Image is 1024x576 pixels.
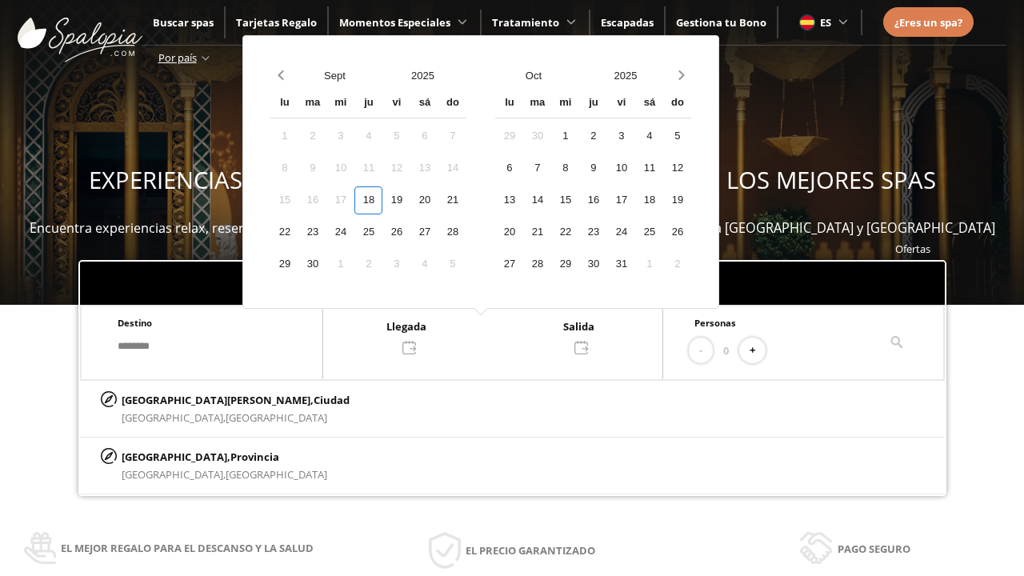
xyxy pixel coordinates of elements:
[671,62,691,90] button: Next month
[326,250,354,278] div: 1
[495,122,691,278] div: Calendar days
[438,250,466,278] div: 5
[635,250,663,278] div: 1
[314,393,350,407] span: Ciudad
[466,542,595,559] span: El precio garantizado
[326,186,354,214] div: 17
[270,122,298,150] div: 1
[89,164,936,196] span: EXPERIENCIAS WELLNESS PARA REGALAR Y DISFRUTAR EN LOS MEJORES SPAS
[487,62,579,90] button: Open months overlay
[153,15,214,30] a: Buscar spas
[663,90,691,118] div: do
[236,15,317,30] a: Tarjetas Regalo
[739,338,766,364] button: +
[298,218,326,246] div: 23
[579,250,607,278] div: 30
[118,317,152,329] span: Destino
[663,218,691,246] div: 26
[579,122,607,150] div: 2
[30,219,995,237] span: Encuentra experiencias relax, reserva bonos spas y escapadas wellness para disfrutar en más de 40...
[410,250,438,278] div: 4
[326,154,354,182] div: 10
[270,62,290,90] button: Previous month
[230,450,279,464] span: Provincia
[551,122,579,150] div: 1
[226,467,327,482] span: [GEOGRAPHIC_DATA]
[551,154,579,182] div: 8
[226,410,327,425] span: [GEOGRAPHIC_DATA]
[326,218,354,246] div: 24
[410,154,438,182] div: 13
[122,410,226,425] span: [GEOGRAPHIC_DATA],
[298,154,326,182] div: 9
[551,186,579,214] div: 15
[438,154,466,182] div: 14
[61,539,314,557] span: El mejor regalo para el descanso y la salud
[523,250,551,278] div: 28
[523,218,551,246] div: 21
[410,90,438,118] div: sá
[635,90,663,118] div: sá
[326,122,354,150] div: 3
[326,90,354,118] div: mi
[270,154,298,182] div: 8
[894,15,962,30] span: ¿Eres un spa?
[382,154,410,182] div: 12
[607,122,635,150] div: 3
[495,90,523,118] div: lu
[551,90,579,118] div: mi
[382,186,410,214] div: 19
[607,218,635,246] div: 24
[298,90,326,118] div: ma
[270,90,298,118] div: lu
[354,122,382,150] div: 4
[663,154,691,182] div: 12
[663,122,691,150] div: 5
[495,186,523,214] div: 13
[523,90,551,118] div: ma
[676,15,766,30] a: Gestiona tu Bono
[635,154,663,182] div: 11
[523,122,551,150] div: 30
[438,90,466,118] div: do
[122,448,327,466] p: [GEOGRAPHIC_DATA],
[579,154,607,182] div: 9
[438,218,466,246] div: 28
[551,250,579,278] div: 29
[410,122,438,150] div: 6
[607,186,635,214] div: 17
[298,122,326,150] div: 2
[18,2,142,62] img: ImgLogoSpalopia.BvClDcEz.svg
[601,15,654,30] a: Escapadas
[689,338,713,364] button: -
[410,186,438,214] div: 20
[122,391,350,409] p: [GEOGRAPHIC_DATA][PERSON_NAME],
[382,250,410,278] div: 3
[354,154,382,182] div: 11
[438,122,466,150] div: 7
[270,186,298,214] div: 15
[410,218,438,246] div: 27
[495,218,523,246] div: 20
[270,122,466,278] div: Calendar days
[298,186,326,214] div: 16
[382,122,410,150] div: 5
[270,90,466,278] div: Calendar wrapper
[354,218,382,246] div: 25
[895,242,930,256] a: Ofertas
[607,154,635,182] div: 10
[635,122,663,150] div: 4
[523,186,551,214] div: 14
[438,186,466,214] div: 21
[270,218,298,246] div: 22
[607,90,635,118] div: vi
[523,154,551,182] div: 7
[635,186,663,214] div: 18
[663,250,691,278] div: 2
[663,186,691,214] div: 19
[122,467,226,482] span: [GEOGRAPHIC_DATA],
[607,250,635,278] div: 31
